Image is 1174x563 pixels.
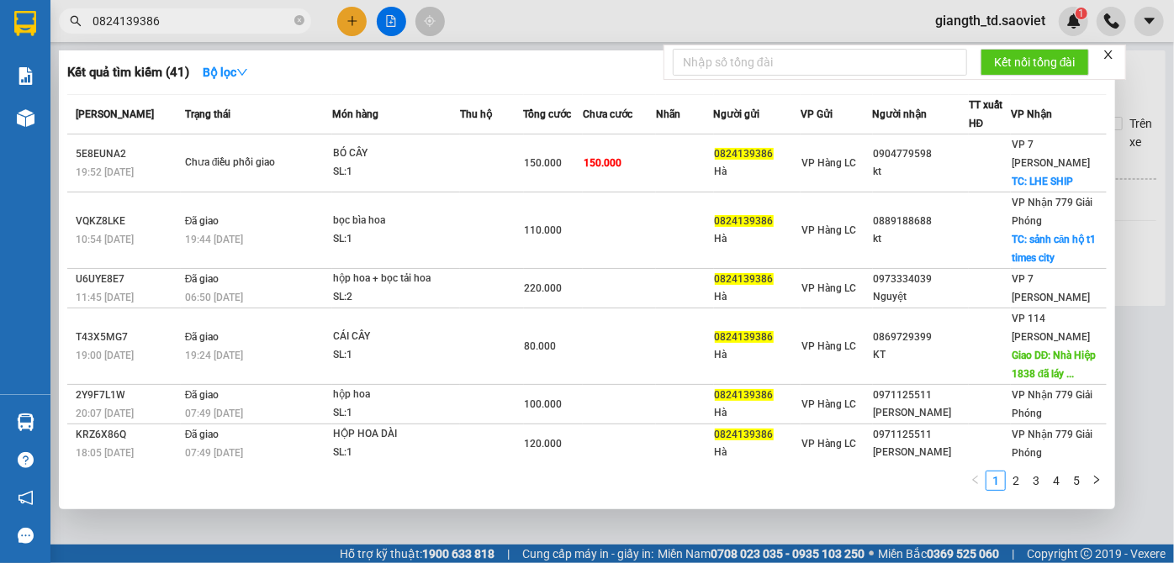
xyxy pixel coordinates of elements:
[801,108,833,120] span: VP Gửi
[189,59,262,86] button: Bộ lọcdown
[1007,471,1025,490] a: 2
[715,230,801,248] div: Hà
[525,398,563,410] span: 100.000
[525,157,563,169] span: 150.000
[673,49,967,76] input: Nhập số tổng đài
[17,413,34,431] img: warehouse-icon
[981,49,1089,76] button: Kết nối tổng đài
[715,346,801,364] div: Hà
[1012,139,1090,169] span: VP 7 [PERSON_NAME]
[801,157,856,169] span: VP Hàng LC
[1092,475,1102,485] span: right
[185,447,243,459] span: 07:49 [DATE]
[874,426,968,444] div: 0971125511
[185,408,243,419] span: 07:49 [DATE]
[583,108,632,120] span: Chưa cước
[333,212,459,230] div: bọc bìa hoa
[1027,471,1045,490] a: 3
[715,444,801,461] div: Hà
[1066,471,1087,491] li: 5
[524,108,572,120] span: Tổng cước
[801,224,856,236] span: VP Hàng LC
[873,108,928,120] span: Người nhận
[93,12,291,30] input: Tìm tên, số ĐT hoặc mã đơn
[70,15,82,27] span: search
[1012,389,1092,419] span: VP Nhận 779 Giải Phóng
[294,15,304,25] span: close-circle
[333,288,459,307] div: SL: 2
[525,224,563,236] span: 110.000
[76,329,180,346] div: T43X5MG7
[584,157,621,169] span: 150.000
[965,471,986,491] button: left
[1012,197,1092,227] span: VP Nhận 779 Giải Phóng
[1012,350,1097,380] span: Giao DĐ: Nhà Hiệp 1838 đã láy ...
[970,475,981,485] span: left
[656,108,680,120] span: Nhãn
[801,398,856,410] span: VP Hàng LC
[874,346,968,364] div: KT
[1047,471,1066,490] a: 4
[525,282,563,294] span: 220.000
[1103,49,1114,61] span: close
[801,340,856,352] span: VP Hàng LC
[333,346,459,365] div: SL: 1
[18,490,34,506] span: notification
[333,386,459,404] div: hộp hoa
[874,404,968,422] div: [PERSON_NAME]
[715,148,774,160] span: 0824139386
[185,389,219,401] span: Đã giao
[1012,429,1092,459] span: VP Nhận 779 Giải Phóng
[76,426,180,444] div: KRZ6X86Q
[333,163,459,182] div: SL: 1
[1012,234,1097,264] span: TC: sảnh căn hộ t1 times city
[1087,471,1107,491] li: Next Page
[1067,471,1086,490] a: 5
[874,387,968,404] div: 0971125511
[185,154,311,172] div: Chưa điều phối giao
[525,438,563,450] span: 120.000
[1026,471,1046,491] li: 3
[994,53,1076,71] span: Kết nối tổng đài
[236,66,248,78] span: down
[874,271,968,288] div: 0973334039
[715,215,774,227] span: 0824139386
[986,471,1006,491] li: 1
[76,408,134,419] span: 20:07 [DATE]
[76,166,134,178] span: 19:52 [DATE]
[185,331,219,343] span: Đã giao
[715,404,801,422] div: Hà
[715,331,774,343] span: 0824139386
[874,145,968,163] div: 0904779598
[1011,108,1052,120] span: VP Nhận
[874,213,968,230] div: 0889188688
[18,528,34,544] span: message
[801,438,856,450] span: VP Hàng LC
[460,108,492,120] span: Thu hộ
[715,288,801,306] div: Hà
[714,108,760,120] span: Người gửi
[969,99,1002,129] span: TT xuất HĐ
[203,66,248,79] strong: Bộ lọc
[76,447,134,459] span: 18:05 [DATE]
[76,387,180,404] div: 2Y9F7L1W
[715,389,774,401] span: 0824139386
[185,429,219,440] span: Đã giao
[76,292,134,303] span: 11:45 [DATE]
[1006,471,1026,491] li: 2
[1012,313,1090,343] span: VP 114 [PERSON_NAME]
[185,273,219,285] span: Đã giao
[17,109,34,127] img: warehouse-icon
[76,145,180,163] div: 5E8EUNA2
[874,444,968,461] div: [PERSON_NAME]
[185,350,243,361] span: 19:24 [DATE]
[333,425,459,444] div: HỘP HOA DÀI
[333,145,459,163] div: BÓ CÂY
[1012,176,1073,187] span: TC: LHE SHIP
[715,163,801,181] div: Hà
[333,270,459,288] div: hộp hoa + bọc tải hoa
[874,288,968,306] div: Nguyệt
[185,292,243,303] span: 06:50 [DATE]
[715,273,774,285] span: 0824139386
[14,11,36,36] img: logo-vxr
